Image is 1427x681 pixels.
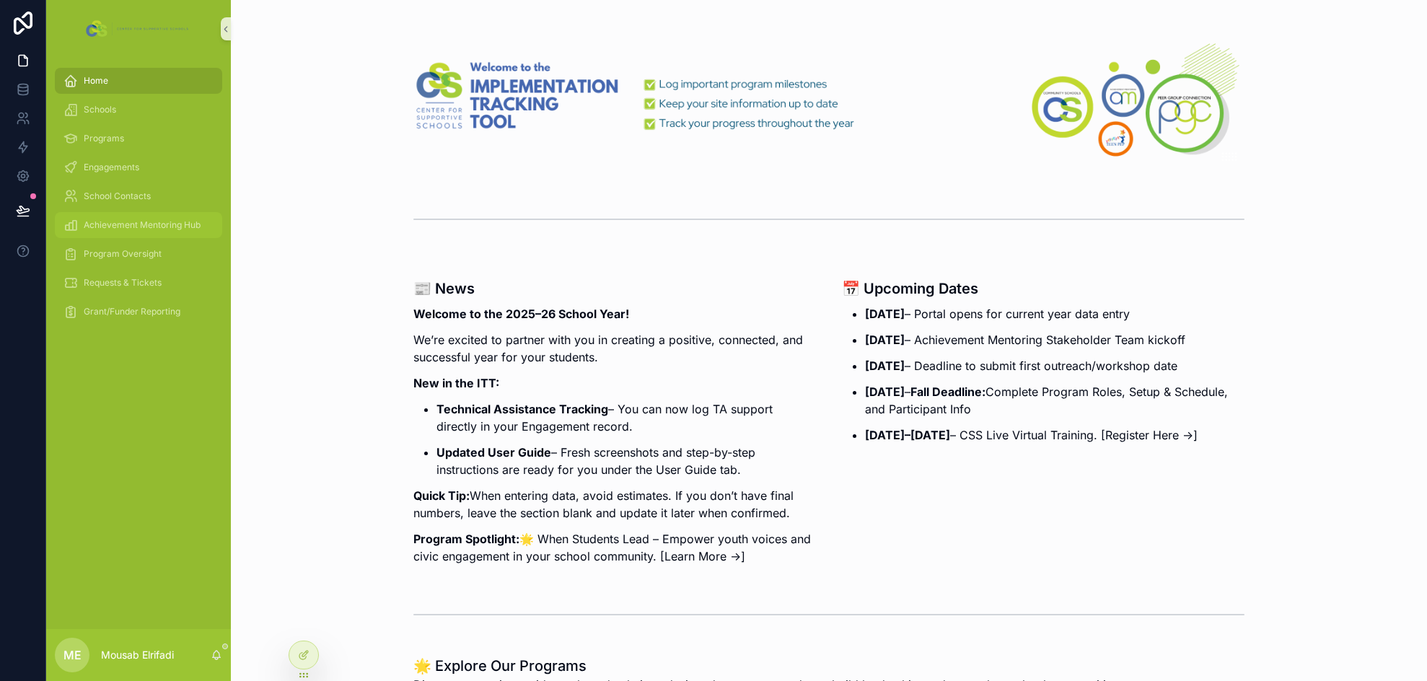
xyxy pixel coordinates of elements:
[865,359,905,373] strong: [DATE]
[55,241,222,267] a: Program Oversight
[413,532,519,546] strong: Program Spotlight:
[413,307,629,321] strong: Welcome to the 2025–26 School Year!
[84,219,201,231] span: Achievement Mentoring Hub
[101,648,174,662] p: Mousab Elrifadi
[84,248,162,260] span: Program Oversight
[55,68,222,94] a: Home
[84,133,124,144] span: Programs
[84,162,139,173] span: Engagements
[55,183,222,209] a: School Contacts
[436,402,608,416] strong: Technical Assistance Tracking
[55,126,222,151] a: Programs
[413,278,816,299] h3: 📰 News
[63,646,82,664] span: ME
[413,331,816,366] p: We’re excited to partner with you in creating a positive, connected, and successful year for your...
[865,307,905,321] strong: [DATE]
[55,97,222,123] a: Schools
[413,656,1122,676] h1: 🌟 Explore Our Programs
[436,444,816,478] p: – Fresh screenshots and step-by-step instructions are ready for you under the User Guide tab.
[84,104,116,115] span: Schools
[865,305,1244,322] p: – Portal opens for current year data entry
[83,17,193,40] img: App logo
[46,58,231,343] div: scrollable content
[413,35,1244,161] img: 33327-ITT-Banner-Noloco-(4).png
[413,376,499,390] strong: New in the ITT:
[55,154,222,180] a: Engagements
[55,212,222,238] a: Achievement Mentoring Hub
[436,445,551,460] strong: Updated User Guide
[84,75,108,87] span: Home
[55,270,222,296] a: Requests & Tickets
[865,426,1244,444] p: – CSS Live Virtual Training. [Register Here →]
[865,331,1244,348] p: – Achievement Mentoring Stakeholder Team kickoff
[413,530,816,565] p: 🌟 When Students Lead – Empower youth voices and civic engagement in your school community. [Learn...
[84,277,162,289] span: Requests & Tickets
[84,306,180,317] span: Grant/Funder Reporting
[842,278,1244,299] h3: 📅 Upcoming Dates
[413,487,816,522] p: When entering data, avoid estimates. If you don’t have final numbers, leave the section blank and...
[55,299,222,325] a: Grant/Funder Reporting
[865,333,905,347] strong: [DATE]
[436,400,816,435] p: – You can now log TA support directly in your Engagement record.
[865,357,1244,374] p: – Deadline to submit first outreach/workshop date
[84,190,151,202] span: School Contacts
[865,385,905,399] strong: [DATE]
[413,488,470,503] strong: Quick Tip:
[910,385,985,399] strong: Fall Deadline:
[865,383,1244,418] p: – Complete Program Roles, Setup & Schedule, and Participant Info
[865,428,950,442] strong: [DATE]–[DATE]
